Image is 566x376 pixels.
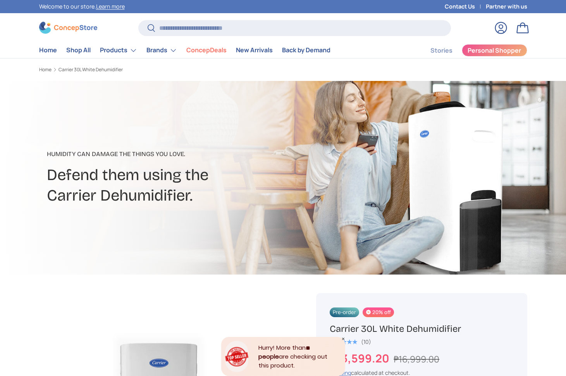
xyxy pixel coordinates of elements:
span: Personal Shopper [468,47,521,53]
a: Learn more [96,3,125,10]
a: Shop All [66,43,91,58]
h1: Carrier 30L White Dehumidifier [330,323,513,335]
a: Home [39,67,52,72]
summary: Products [95,43,142,58]
h2: Defend them using the Carrier Dehumidifier. [47,165,344,206]
a: Products [100,43,137,58]
a: 5.0 out of 5.0 stars (10) [330,337,371,345]
nav: Breadcrumbs [39,66,298,73]
a: Home [39,43,57,58]
a: New Arrivals [236,43,273,58]
a: Brands [146,43,177,58]
div: Close [341,337,345,341]
div: (10) [361,339,371,345]
a: Contact Us [445,2,486,11]
a: Partner with us [486,2,527,11]
summary: Brands [142,43,182,58]
a: Stories [430,43,452,58]
p: Welcome to our store. [39,2,125,11]
span: Pre-order [330,307,359,317]
s: ₱16,999.00 [394,353,439,365]
a: Carrier 30L White Dehumidifier [58,67,123,72]
a: Back by Demand [282,43,330,58]
p: Humidity can damage the things you love. [47,149,344,159]
a: ConcepDeals [186,43,227,58]
span: 20% off [363,307,394,317]
a: Personal Shopper [462,44,527,57]
strong: ₱13,599.20 [330,351,391,366]
img: ConcepStore [39,22,97,34]
nav: Secondary [412,43,527,58]
nav: Primary [39,43,330,58]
